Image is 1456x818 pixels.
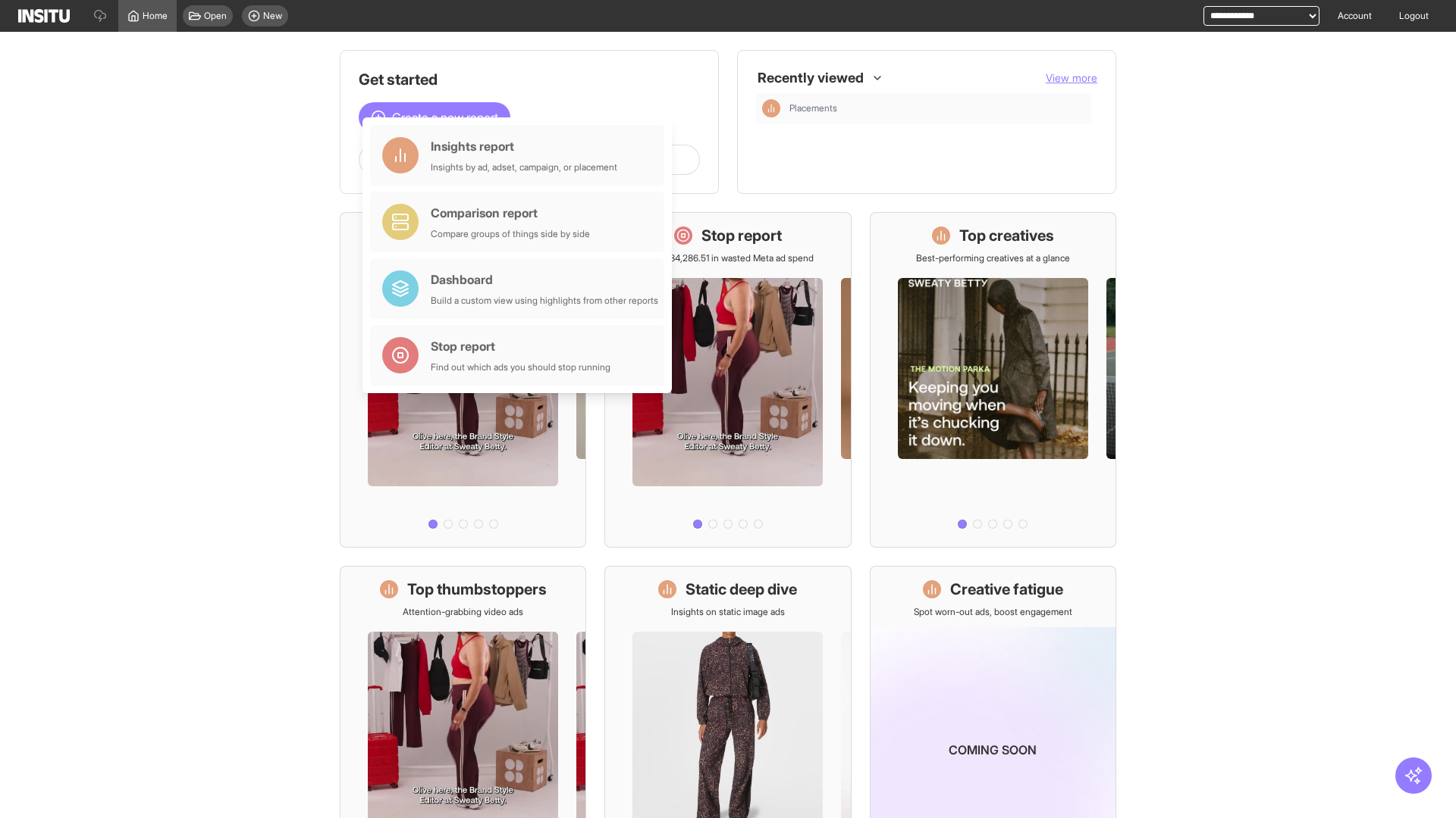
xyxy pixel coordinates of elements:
span: Placements [789,102,1085,114]
span: Open [204,10,227,22]
button: View more [1046,70,1097,86]
p: Save £34,286.51 in wasted Meta ad spend [642,252,814,264]
a: Top creativesBest-performing creatives at a glance [870,212,1116,548]
h1: Stop report [701,225,782,246]
p: Insights on static image ads [671,606,785,618]
div: Insights by ad, adset, campaign, or placement [431,161,617,173]
div: Compare groups of things side by side [431,228,590,240]
div: Find out which ads you should stop running [431,361,610,373]
a: What's live nowSee all active ads instantly [340,212,586,548]
h1: Top creatives [959,225,1054,246]
h1: Top thumbstoppers [407,579,547,600]
span: Placements [789,102,837,114]
div: Dashboard [431,270,658,289]
span: View more [1046,71,1097,84]
button: Create a new report [359,102,510,133]
span: Home [143,10,168,22]
h1: Get started [359,69,700,90]
p: Attention-grabbing video ads [403,606,523,618]
span: Create a new report [392,108,498,126]
div: Comparison report [431,204,590,222]
div: Insights [762,99,780,117]
p: Best-performing creatives at a glance [916,252,1070,264]
img: Logo [18,9,70,23]
div: Stop report [431,337,610,355]
a: Stop reportSave £34,286.51 in wasted Meta ad spend [604,212,851,548]
h1: Static deep dive [686,579,797,600]
span: New [263,10,282,22]
div: Insights report [431,137,617,155]
div: Build a custom view using highlights from other reports [431,295,658,307]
